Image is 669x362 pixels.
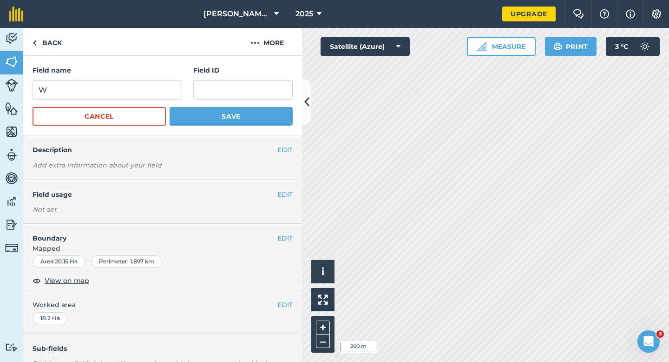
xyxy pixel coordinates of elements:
button: Satellite (Azure) [321,37,410,56]
img: svg+xml;base64,PD94bWwgdmVyc2lvbj0iMS4wIiBlbmNvZGluZz0idXRmLTgiPz4KPCEtLSBHZW5lcmF0b3I6IEFkb2JlIE... [5,343,18,352]
div: Not set [33,205,293,214]
img: svg+xml;base64,PHN2ZyB4bWxucz0iaHR0cDovL3d3dy53My5vcmcvMjAwMC9zdmciIHdpZHRoPSI1NiIgaGVpZ2h0PSI2MC... [5,125,18,139]
button: + [316,321,330,335]
img: svg+xml;base64,PD94bWwgdmVyc2lvbj0iMS4wIiBlbmNvZGluZz0idXRmLTgiPz4KPCEtLSBHZW5lcmF0b3I6IEFkb2JlIE... [5,148,18,162]
img: Four arrows, one pointing top left, one top right, one bottom right and the last bottom left [318,295,328,305]
span: 2025 [295,8,313,20]
img: svg+xml;base64,PD94bWwgdmVyc2lvbj0iMS4wIiBlbmNvZGluZz0idXRmLTgiPz4KPCEtLSBHZW5lcmF0b3I6IEFkb2JlIE... [5,171,18,185]
h4: Boundary [23,224,277,243]
img: A cog icon [651,9,662,19]
a: Upgrade [502,7,556,21]
img: svg+xml;base64,PD94bWwgdmVyc2lvbj0iMS4wIiBlbmNvZGluZz0idXRmLTgiPz4KPCEtLSBHZW5lcmF0b3I6IEFkb2JlIE... [5,218,18,232]
span: Mapped [23,243,302,254]
img: svg+xml;base64,PHN2ZyB4bWxucz0iaHR0cDovL3d3dy53My5vcmcvMjAwMC9zdmciIHdpZHRoPSI1NiIgaGVpZ2h0PSI2MC... [5,101,18,115]
button: View on map [33,275,89,286]
img: svg+xml;base64,PHN2ZyB4bWxucz0iaHR0cDovL3d3dy53My5vcmcvMjAwMC9zdmciIHdpZHRoPSIyMCIgaGVpZ2h0PSIyNC... [250,37,260,48]
div: Area : 20.15 Ha [33,255,85,268]
img: svg+xml;base64,PD94bWwgdmVyc2lvbj0iMS4wIiBlbmNvZGluZz0idXRmLTgiPz4KPCEtLSBHZW5lcmF0b3I6IEFkb2JlIE... [636,37,654,56]
button: EDIT [277,145,293,155]
img: A question mark icon [599,9,610,19]
button: EDIT [277,189,293,200]
button: 3 °C [606,37,660,56]
button: Save [170,107,293,126]
img: svg+xml;base64,PD94bWwgdmVyc2lvbj0iMS4wIiBlbmNvZGluZz0idXRmLTgiPz4KPCEtLSBHZW5lcmF0b3I6IEFkb2JlIE... [5,79,18,92]
button: More [232,28,302,55]
button: EDIT [277,300,293,310]
img: svg+xml;base64,PHN2ZyB4bWxucz0iaHR0cDovL3d3dy53My5vcmcvMjAwMC9zdmciIHdpZHRoPSIxOCIgaGVpZ2h0PSIyNC... [33,275,41,286]
button: Measure [467,37,536,56]
img: svg+xml;base64,PD94bWwgdmVyc2lvbj0iMS4wIiBlbmNvZGluZz0idXRmLTgiPz4KPCEtLSBHZW5lcmF0b3I6IEFkb2JlIE... [5,194,18,208]
img: svg+xml;base64,PD94bWwgdmVyc2lvbj0iMS4wIiBlbmNvZGluZz0idXRmLTgiPz4KPCEtLSBHZW5lcmF0b3I6IEFkb2JlIE... [5,32,18,46]
button: i [311,260,334,283]
button: Print [545,37,597,56]
h4: Field usage [33,189,277,200]
img: fieldmargin Logo [9,7,23,21]
img: svg+xml;base64,PHN2ZyB4bWxucz0iaHR0cDovL3d3dy53My5vcmcvMjAwMC9zdmciIHdpZHRoPSI5IiBoZWlnaHQ9IjI0Ii... [33,37,37,48]
img: svg+xml;base64,PHN2ZyB4bWxucz0iaHR0cDovL3d3dy53My5vcmcvMjAwMC9zdmciIHdpZHRoPSIxNyIgaGVpZ2h0PSIxNy... [626,8,635,20]
span: View on map [45,275,89,286]
h4: Sub-fields [23,343,302,354]
img: Ruler icon [477,42,486,51]
em: Add extra information about your field [33,161,162,169]
div: 18.2 Ha [33,312,68,324]
button: EDIT [277,233,293,243]
img: svg+xml;base64,PHN2ZyB4bWxucz0iaHR0cDovL3d3dy53My5vcmcvMjAwMC9zdmciIHdpZHRoPSI1NiIgaGVpZ2h0PSI2MC... [5,55,18,69]
span: Worked area [33,300,293,310]
span: [PERSON_NAME] Partnership [203,8,270,20]
h4: Field name [33,65,182,75]
h4: Field ID [193,65,293,75]
img: Two speech bubbles overlapping with the left bubble in the forefront [573,9,584,19]
button: – [316,335,330,348]
img: svg+xml;base64,PD94bWwgdmVyc2lvbj0iMS4wIiBlbmNvZGluZz0idXRmLTgiPz4KPCEtLSBHZW5lcmF0b3I6IEFkb2JlIE... [5,241,18,255]
h4: Description [33,145,293,155]
span: 3 [656,330,664,338]
img: svg+xml;base64,PHN2ZyB4bWxucz0iaHR0cDovL3d3dy53My5vcmcvMjAwMC9zdmciIHdpZHRoPSIxOSIgaGVpZ2h0PSIyNC... [553,41,562,52]
span: i [321,266,324,277]
iframe: Intercom live chat [637,330,660,353]
a: Back [23,28,71,55]
button: Cancel [33,107,166,126]
span: 3 ° C [615,37,628,56]
div: Perimeter : 1.897 km [91,255,162,268]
